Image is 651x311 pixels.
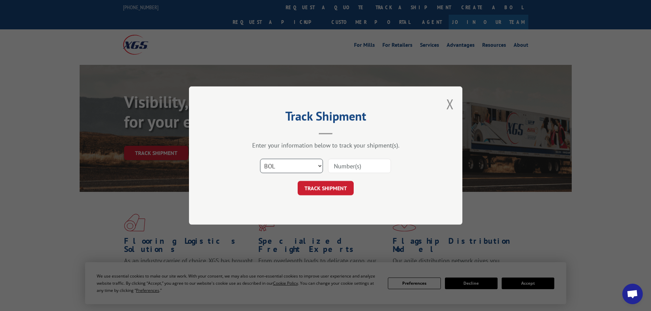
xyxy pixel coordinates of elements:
button: TRACK SHIPMENT [298,181,354,195]
div: Open chat [622,284,643,304]
div: Enter your information below to track your shipment(s). [223,141,428,149]
input: Number(s) [328,159,391,173]
h2: Track Shipment [223,111,428,124]
button: Close modal [446,95,454,113]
